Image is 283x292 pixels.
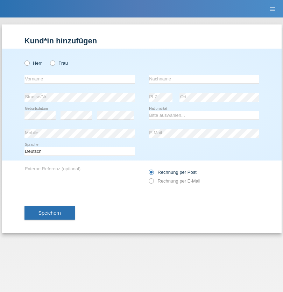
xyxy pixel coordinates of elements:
input: Herr [24,60,29,65]
label: Herr [24,60,42,66]
h1: Kund*in hinzufügen [24,36,259,45]
span: Speichern [38,210,61,216]
input: Rechnung per Post [149,170,153,178]
input: Frau [50,60,55,65]
button: Speichern [24,206,75,220]
input: Rechnung per E-Mail [149,178,153,187]
label: Frau [50,60,68,66]
label: Rechnung per E-Mail [149,178,200,184]
i: menu [269,6,276,13]
a: menu [266,7,280,11]
label: Rechnung per Post [149,170,197,175]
